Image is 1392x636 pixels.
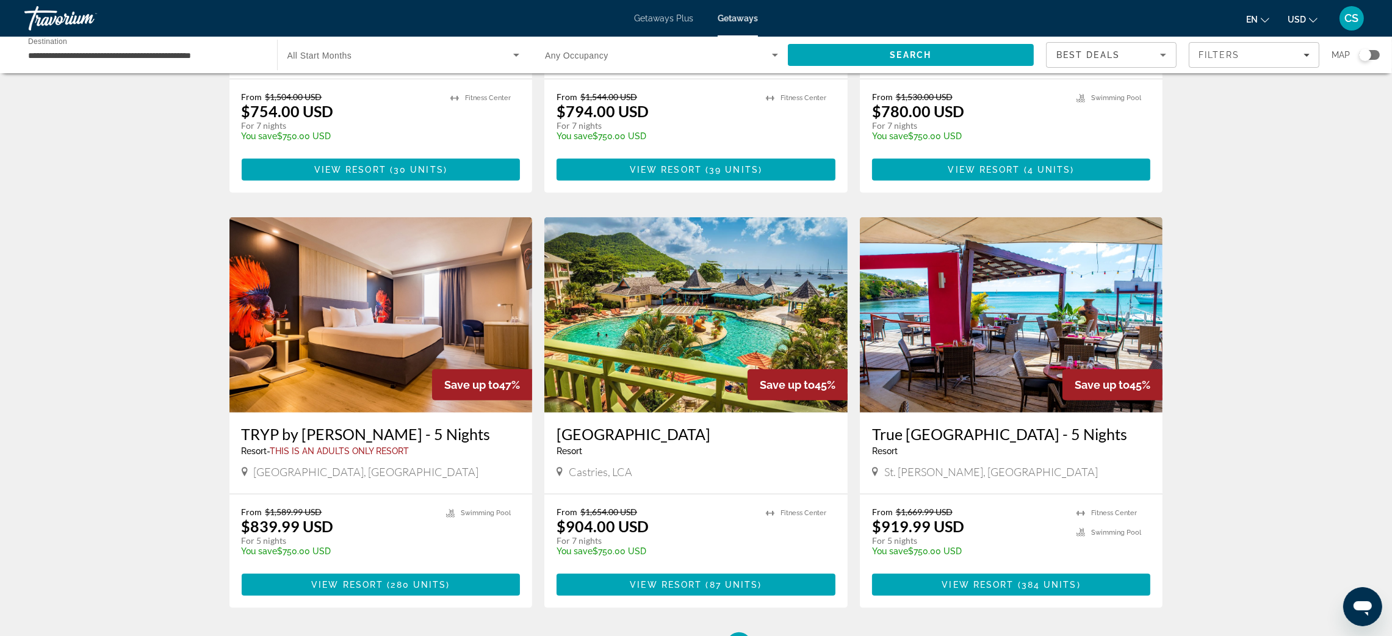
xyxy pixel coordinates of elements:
[896,92,953,102] span: $1,530.00 USD
[569,465,632,479] span: Castries, LCA
[557,574,835,596] button: View Resort(87 units)
[242,546,435,556] p: $750.00 USD
[1091,529,1141,537] span: Swimming Pool
[760,378,815,391] span: Save up to
[314,165,386,175] span: View Resort
[557,507,577,517] span: From
[942,580,1014,590] span: View Resort
[580,507,637,517] span: $1,654.00 USD
[872,546,1065,556] p: $750.00 USD
[287,51,352,60] span: All Start Months
[557,446,582,456] span: Resort
[702,580,762,590] span: ( )
[557,159,835,181] a: View Resort(39 units)
[781,509,826,517] span: Fitness Center
[884,465,1098,479] span: St. [PERSON_NAME], [GEOGRAPHIC_DATA]
[242,517,334,535] p: $839.99 USD
[1028,165,1071,175] span: 4 units
[634,13,693,23] a: Getaways Plus
[386,165,447,175] span: ( )
[1056,50,1120,60] span: Best Deals
[872,92,893,102] span: From
[242,102,334,120] p: $754.00 USD
[557,517,649,535] p: $904.00 USD
[1189,42,1319,68] button: Filters
[28,37,67,45] span: Destination
[872,131,1065,141] p: $750.00 USD
[872,131,908,141] span: You save
[242,535,435,546] p: For 5 nights
[872,574,1151,596] button: View Resort(384 units)
[557,131,754,141] p: $750.00 USD
[872,446,898,456] span: Resort
[788,44,1034,66] button: Search
[781,94,826,102] span: Fitness Center
[1288,15,1306,24] span: USD
[557,120,754,131] p: For 7 nights
[391,580,446,590] span: 280 units
[630,165,702,175] span: View Resort
[24,2,146,34] a: Travorium
[702,165,762,175] span: ( )
[1246,15,1258,24] span: en
[630,580,702,590] span: View Resort
[1336,5,1368,31] button: User Menu
[748,369,848,400] div: 45%
[872,535,1065,546] p: For 5 nights
[242,120,439,131] p: For 7 nights
[1246,10,1269,28] button: Change language
[872,159,1151,181] button: View Resort(4 units)
[1075,378,1130,391] span: Save up to
[444,378,499,391] span: Save up to
[311,580,383,590] span: View Resort
[872,425,1151,443] h3: True [GEOGRAPHIC_DATA] - 5 Nights
[242,425,521,443] a: TRYP by [PERSON_NAME] - 5 Nights
[242,546,278,556] span: You save
[265,507,322,517] span: $1,589.99 USD
[242,131,278,141] span: You save
[948,165,1020,175] span: View Resort
[710,580,759,590] span: 87 units
[557,131,593,141] span: You save
[557,535,754,546] p: For 7 nights
[718,13,758,23] a: Getaways
[267,446,270,456] span: -
[896,507,953,517] span: $1,669.99 USD
[242,446,267,456] span: Resort
[394,165,444,175] span: 30 units
[557,102,649,120] p: $794.00 USD
[1345,12,1359,24] span: CS
[270,446,409,456] span: This is an adults only resort
[1288,10,1318,28] button: Change currency
[890,50,931,60] span: Search
[545,51,608,60] span: Any Occupancy
[544,217,848,413] img: Bay Gardens Beach Resort
[872,507,893,517] span: From
[557,425,835,443] a: [GEOGRAPHIC_DATA]
[1062,369,1163,400] div: 45%
[557,546,593,556] span: You save
[872,546,908,556] span: You save
[1020,165,1075,175] span: ( )
[461,509,511,517] span: Swimming Pool
[465,94,511,102] span: Fitness Center
[265,92,322,102] span: $1,504.00 USD
[242,159,521,181] button: View Resort(30 units)
[1332,46,1350,63] span: Map
[1091,94,1141,102] span: Swimming Pool
[229,217,533,413] a: TRYP by Wyndham Aruba - 5 Nights
[872,120,1065,131] p: For 7 nights
[242,574,521,596] a: View Resort(280 units)
[1022,580,1077,590] span: 384 units
[580,92,637,102] span: $1,544.00 USD
[28,48,261,63] input: Select destination
[1056,48,1166,62] mat-select: Sort by
[860,217,1163,413] img: True Blue Bay Resort - 5 Nights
